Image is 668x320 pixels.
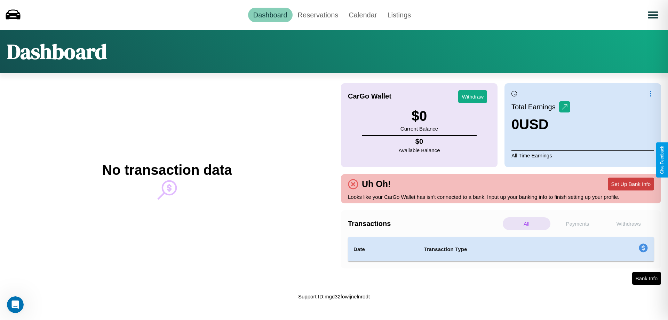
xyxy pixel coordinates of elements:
[399,146,440,155] p: Available Balance
[348,220,501,228] h4: Transactions
[554,217,602,230] p: Payments
[511,117,570,132] h3: 0 USD
[458,90,487,103] button: Withdraw
[424,245,582,253] h4: Transaction Type
[608,178,654,190] button: Set Up Bank Info
[358,179,394,189] h4: Uh Oh!
[102,162,232,178] h2: No transaction data
[343,8,382,22] a: Calendar
[511,101,559,113] p: Total Earnings
[605,217,652,230] p: Withdraws
[399,138,440,146] h4: $ 0
[298,292,370,301] p: Support ID: mgd32fowijnelnrodt
[348,237,654,262] table: simple table
[348,192,654,202] p: Looks like your CarGo Wallet has isn't connected to a bank. Input up your banking info to finish ...
[400,108,438,124] h3: $ 0
[248,8,293,22] a: Dashboard
[382,8,416,22] a: Listings
[7,37,107,66] h1: Dashboard
[503,217,550,230] p: All
[660,146,665,174] div: Give Feedback
[511,150,654,160] p: All Time Earnings
[643,5,663,25] button: Open menu
[353,245,413,253] h4: Date
[348,92,391,100] h4: CarGo Wallet
[632,272,661,285] button: Bank Info
[293,8,344,22] a: Reservations
[400,124,438,133] p: Current Balance
[7,296,24,313] iframe: Intercom live chat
